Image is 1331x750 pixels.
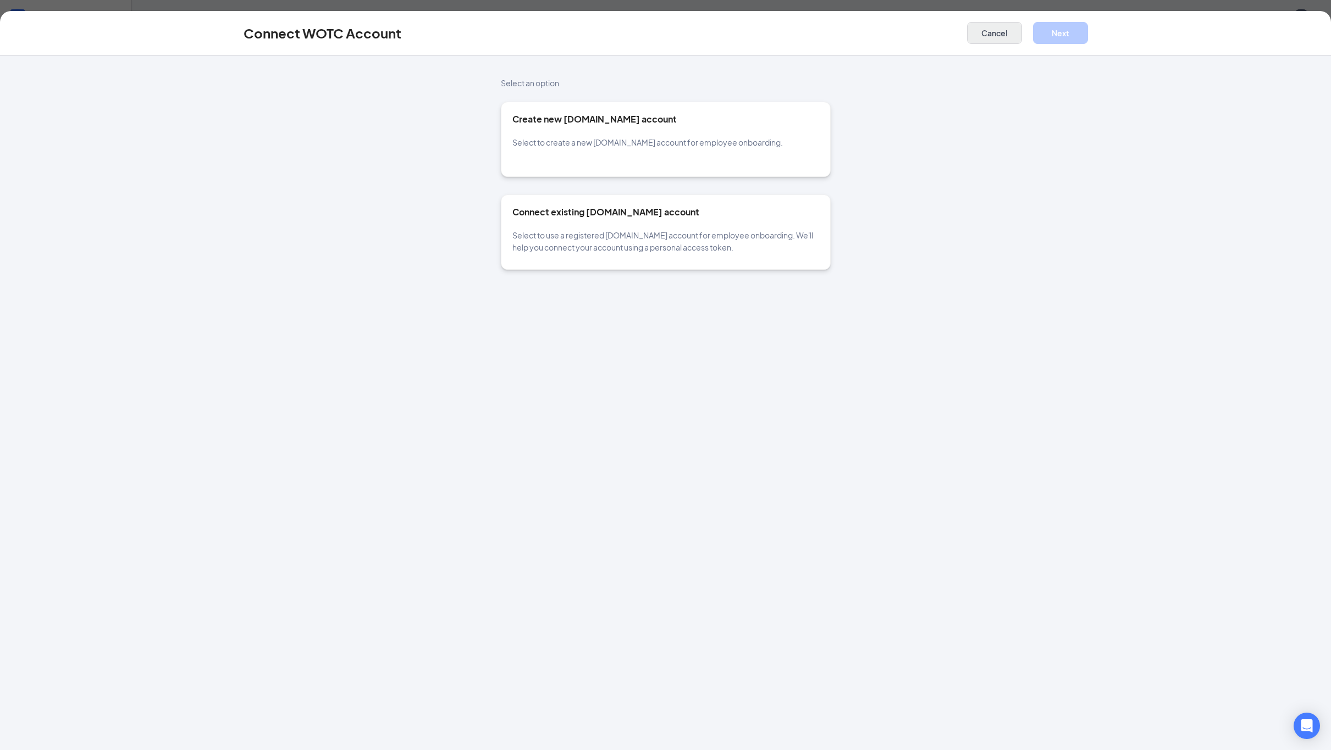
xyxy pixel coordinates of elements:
[244,24,401,42] h3: Connect WOTC Account
[512,230,813,252] span: Select to use a registered [DOMAIN_NAME] account for employee onboarding. We'll help you connect ...
[512,137,783,147] span: Select to create a new [DOMAIN_NAME] account for employee onboarding.
[967,22,1022,44] button: Cancel
[1033,22,1088,44] button: Next
[512,113,819,125] h5: Create new [DOMAIN_NAME] account
[501,77,559,88] span: Select an option
[512,206,819,218] h5: Connect existing [DOMAIN_NAME] account
[1294,713,1320,739] div: Open Intercom Messenger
